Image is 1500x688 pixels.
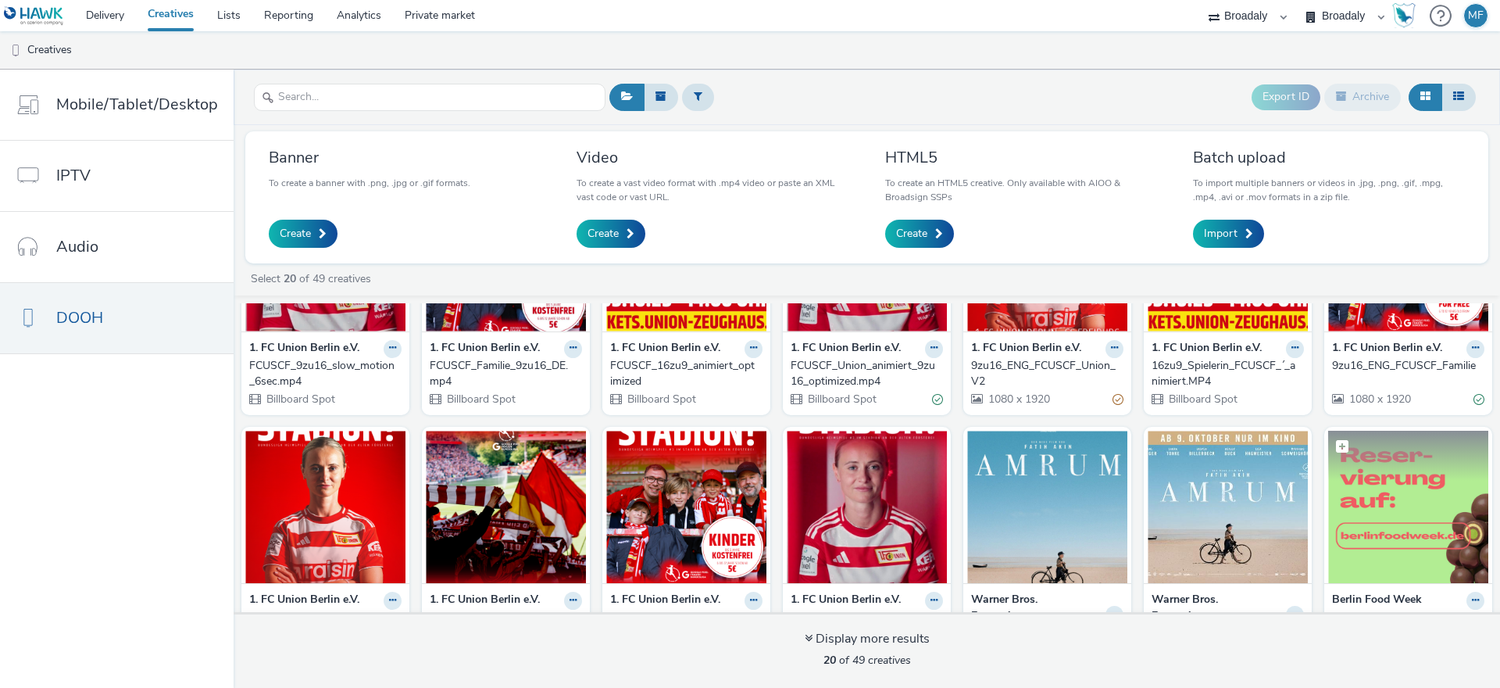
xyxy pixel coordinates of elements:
[430,610,582,625] a: 9zu16_FCUSCF_Stadion
[823,653,911,668] span: of 49 creatives
[791,358,937,390] div: FCUSCF_Union_animiert_9zu16_optimized.mp4
[430,592,540,610] strong: 1. FC Union Berlin e.V.
[249,610,402,625] a: 9zu16_FCUSCF_Union.png
[56,306,103,329] span: DOOH
[610,358,762,390] a: FCUSCF_16zu9_animiert_optimized
[896,226,927,242] span: Create
[805,630,930,648] div: Display more results
[1152,592,1282,624] strong: Warner Bros. Entertainment
[1332,610,1484,642] a: Servus-1080x1920-BFW25-OOH-Digital-FCC.mp4
[885,147,1157,168] h3: HTML5
[249,271,377,286] a: Select of 49 creatives
[1392,3,1416,28] img: Hawk Academy
[971,340,1081,358] strong: 1. FC Union Berlin e.V.
[1409,84,1442,110] button: Grid
[971,358,1117,390] div: 9zu16_ENG_FCUSCF_Union_V2
[1468,4,1484,27] div: MF
[626,392,696,407] span: Billboard Spot
[430,358,576,390] div: FCUSCF_Familie_9zu16_DE.mp4
[269,220,337,248] a: Create
[430,340,540,358] strong: 1. FC Union Berlin e.V.
[249,340,359,358] strong: 1. FC Union Berlin e.V.
[932,391,943,407] div: Valid
[1148,431,1308,583] img: WB_Amrum_ Premiere DCLB_528x384px_10s visual
[265,392,335,407] span: Billboard Spot
[791,340,901,358] strong: 1. FC Union Berlin e.V.
[610,592,720,610] strong: 1. FC Union Berlin e.V.
[1152,358,1304,390] a: 16zu9_Spielerin_FCUSCF_´_animiert.MP4
[426,431,586,583] img: 9zu16_FCUSCF_Stadion visual
[430,358,582,390] a: FCUSCF_Familie_9zu16_DE.mp4
[269,147,470,168] h3: Banner
[587,226,619,242] span: Create
[791,610,943,642] a: 9zu16_FCUSCF_Union_animiert
[284,271,296,286] strong: 20
[280,226,311,242] span: Create
[1473,391,1484,407] div: Valid
[1332,358,1484,374] a: 9zu16_ENG_FCUSCF_Familie
[4,6,64,26] img: undefined Logo
[1332,610,1478,642] div: Servus-1080x1920-BFW25-OOH-Digital-FCC.mp4
[445,392,516,407] span: Billboard Spot
[971,592,1102,624] strong: Warner Bros. Entertainment
[1332,592,1422,610] strong: Berlin Food Week
[823,653,836,668] strong: 20
[1332,340,1442,358] strong: 1. FC Union Berlin e.V.
[885,176,1157,204] p: To create an HTML5 creative. Only available with AIOO & Broadsign SSPs
[987,392,1050,407] span: 1080 x 1920
[8,43,23,59] img: dooh
[1152,340,1262,358] strong: 1. FC Union Berlin e.V.
[606,431,766,583] img: 9zu16_FCUSCF_Familie.png visual
[610,358,756,390] div: FCUSCF_16zu9_animiert_optimized
[430,610,576,625] div: 9zu16_FCUSCF_Stadion
[577,176,848,204] p: To create a vast video format with .mp4 video or paste an XML vast code or vast URL.
[885,220,954,248] a: Create
[254,84,605,111] input: Search...
[1112,391,1123,407] div: Partially valid
[1441,84,1476,110] button: Table
[610,340,720,358] strong: 1. FC Union Berlin e.V.
[1332,358,1478,374] div: 9zu16_ENG_FCUSCF_Familie
[791,610,937,642] div: 9zu16_FCUSCF_Union_animiert
[1167,392,1237,407] span: Billboard Spot
[1193,176,1465,204] p: To import multiple banners or videos in .jpg, .png, .gif, .mpg, .mp4, .avi or .mov formats in a z...
[56,235,98,258] span: Audio
[1392,3,1422,28] a: Hawk Academy
[971,358,1123,390] a: 9zu16_ENG_FCUSCF_Union_V2
[269,176,470,190] p: To create a banner with .png, .jpg or .gif formats.
[610,610,762,625] a: 9zu16_FCUSCF_Familie.png
[56,93,218,116] span: Mobile/Tablet/Desktop
[577,147,848,168] h3: Video
[1328,431,1488,583] img: Servus-1080x1920-BFW25-OOH-Digital-FCC.mp4 visual
[1193,147,1465,168] h3: Batch upload
[249,610,395,625] div: 9zu16_FCUSCF_Union.png
[1348,392,1411,407] span: 1080 x 1920
[1324,84,1401,110] button: Archive
[967,431,1127,583] img: WB_Amrum_ Premiere DOOH_1080x1980px_10s_V6.mp4 visual
[787,431,947,583] img: 9zu16_FCUSCF_Union_animiert visual
[1152,358,1298,390] div: 16zu9_Spielerin_FCUSCF_´_animiert.MP4
[806,392,877,407] span: Billboard Spot
[56,164,91,187] span: IPTV
[249,358,395,390] div: FCUSCF_9zu16_slow_motion_6sec.mp4
[791,358,943,390] a: FCUSCF_Union_animiert_9zu16_optimized.mp4
[1204,226,1237,242] span: Import
[249,358,402,390] a: FCUSCF_9zu16_slow_motion_6sec.mp4
[610,610,756,625] div: 9zu16_FCUSCF_Familie.png
[791,592,901,610] strong: 1. FC Union Berlin e.V.
[249,592,359,610] strong: 1. FC Union Berlin e.V.
[245,431,405,583] img: 9zu16_FCUSCF_Union.png visual
[577,220,645,248] a: Create
[1252,84,1320,109] button: Export ID
[1193,220,1264,248] a: Import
